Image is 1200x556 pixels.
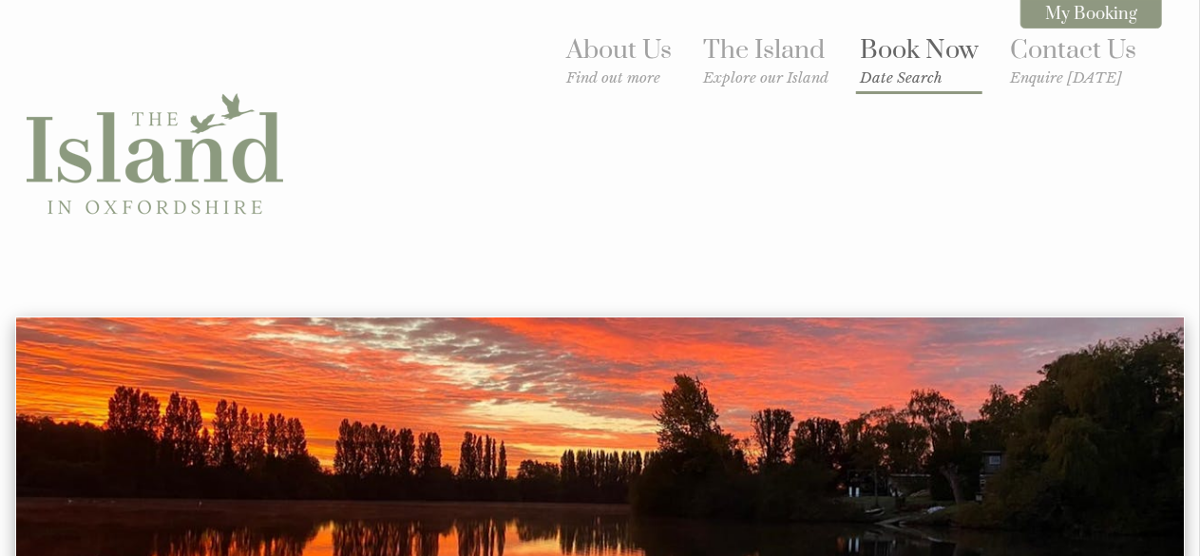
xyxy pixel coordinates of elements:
img: The Island in Oxfordshire [27,27,283,283]
small: Explore our Island [703,68,829,86]
a: The IslandExplore our Island [703,34,829,86]
small: Enquire [DATE] [1010,68,1136,86]
small: Find out more [566,68,672,86]
a: Book NowDate Search [860,34,979,86]
small: Date Search [860,68,979,86]
a: Contact UsEnquire [DATE] [1010,34,1136,86]
a: About UsFind out more [566,34,672,86]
